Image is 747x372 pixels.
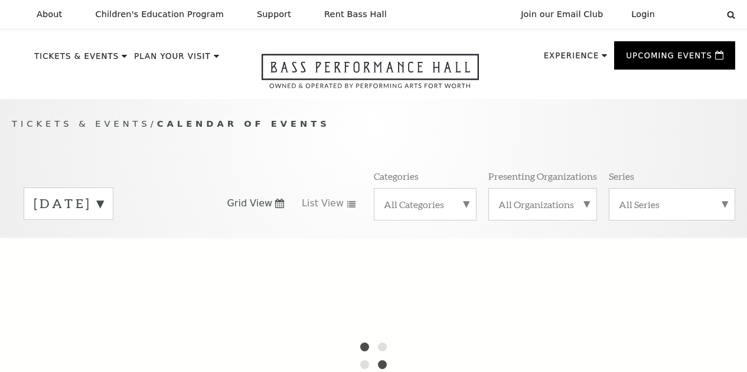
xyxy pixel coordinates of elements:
p: About [37,9,62,19]
p: Presenting Organizations [488,170,597,182]
select: Select: [674,9,716,20]
p: Plan Your Visit [134,52,211,67]
p: Rent Bass Hall [324,9,387,19]
span: Calendar of Events [157,118,330,129]
label: All Organizations [498,198,587,210]
label: [DATE] [34,195,103,213]
p: Categories [374,170,419,182]
p: / [12,117,735,131]
span: Tickets & Events [12,118,151,129]
p: Children's Education Program [95,9,224,19]
label: All Series [619,198,725,210]
p: Support [257,9,291,19]
p: Upcoming Events [626,52,712,66]
p: Series [609,170,634,182]
p: Tickets & Events [34,52,119,67]
span: Grid View [227,197,272,210]
span: List View [302,197,344,210]
p: Experience [544,52,599,66]
label: All Categories [384,198,467,210]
